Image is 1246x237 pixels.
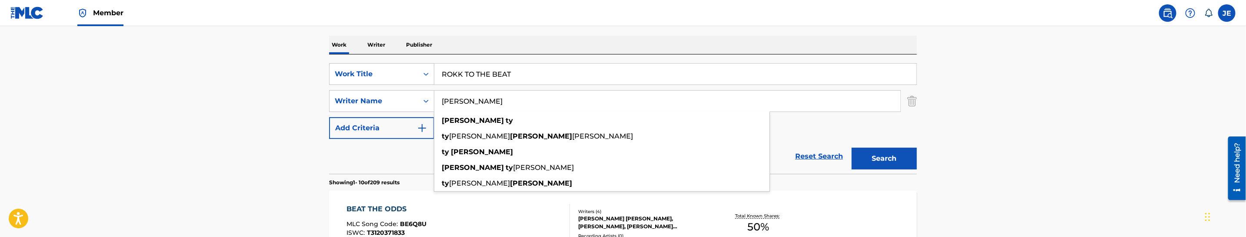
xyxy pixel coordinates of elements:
strong: [PERSON_NAME] [510,132,572,140]
div: BEAT THE ODDS [347,204,427,214]
span: Member [93,8,123,18]
span: BE6Q8U [400,220,427,228]
strong: [PERSON_NAME] [442,163,504,172]
p: Showing 1 - 10 of 209 results [329,179,400,186]
iframe: Resource Center [1222,133,1246,203]
p: Writer [365,36,388,54]
span: [PERSON_NAME] [572,132,633,140]
a: Public Search [1159,4,1176,22]
button: Search [852,148,917,169]
strong: [PERSON_NAME] [442,116,504,125]
img: 9d2ae6d4665cec9f34b9.svg [417,123,427,133]
span: T3120371833 [367,229,405,237]
span: [PERSON_NAME] [449,179,510,187]
img: MLC Logo [10,7,44,19]
form: Search Form [329,63,917,174]
span: [PERSON_NAME] [449,132,510,140]
button: Add Criteria [329,117,434,139]
img: help [1185,8,1196,18]
p: Publisher [403,36,435,54]
strong: [PERSON_NAME] [451,148,513,156]
div: [PERSON_NAME] [PERSON_NAME], [PERSON_NAME], [PERSON_NAME] [PERSON_NAME], [PERSON_NAME] [PERSON_NAME] [578,215,710,230]
span: [PERSON_NAME] [513,163,574,172]
div: Drag [1205,204,1210,230]
img: Top Rightsholder [77,8,88,18]
iframe: Chat Widget [1203,195,1246,237]
strong: ty [442,132,449,140]
strong: ty [506,116,513,125]
div: Notifications [1204,9,1213,17]
div: Help [1182,4,1199,22]
img: search [1163,8,1173,18]
p: Total Known Shares: [735,213,782,219]
strong: ty [506,163,513,172]
strong: ty [442,179,449,187]
span: ISWC : [347,229,367,237]
img: Delete Criterion [907,90,917,112]
div: Work Title [335,69,413,79]
div: User Menu [1218,4,1236,22]
p: Work [329,36,349,54]
span: MLC Song Code : [347,220,400,228]
strong: [PERSON_NAME] [510,179,572,187]
strong: ty [442,148,449,156]
span: 50 % [748,219,770,235]
div: Writer Name [335,96,413,106]
a: Reset Search [791,147,847,166]
div: Writers ( 4 ) [578,208,710,215]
